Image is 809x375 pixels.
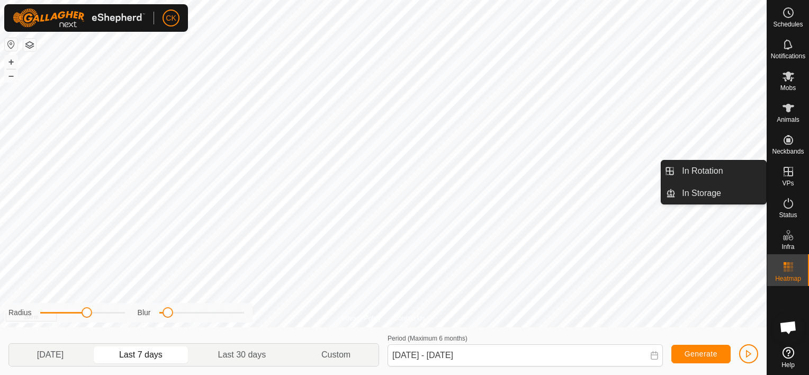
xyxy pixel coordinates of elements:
[771,53,805,59] span: Notifications
[119,349,163,361] span: Last 7 days
[767,343,809,372] a: Help
[781,362,795,368] span: Help
[781,244,794,250] span: Infra
[780,85,796,91] span: Mobs
[23,39,36,51] button: Map Layers
[341,314,381,323] a: Privacy Policy
[5,56,17,68] button: +
[661,183,766,204] li: In Storage
[772,311,804,343] div: Open chat
[218,349,266,361] span: Last 30 days
[321,349,350,361] span: Custom
[775,275,801,282] span: Heatmap
[394,314,425,323] a: Contact Us
[5,38,17,51] button: Reset Map
[671,345,731,363] button: Generate
[138,307,151,318] label: Blur
[661,160,766,182] li: In Rotation
[8,307,32,318] label: Radius
[166,13,176,24] span: CK
[772,148,804,155] span: Neckbands
[13,8,145,28] img: Gallagher Logo
[777,117,799,123] span: Animals
[682,187,721,200] span: In Storage
[5,69,17,82] button: –
[779,212,797,218] span: Status
[682,165,723,177] span: In Rotation
[676,183,766,204] a: In Storage
[37,349,64,361] span: [DATE]
[676,160,766,182] a: In Rotation
[773,21,803,28] span: Schedules
[685,350,717,358] span: Generate
[782,180,794,186] span: VPs
[388,335,468,342] label: Period (Maximum 6 months)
